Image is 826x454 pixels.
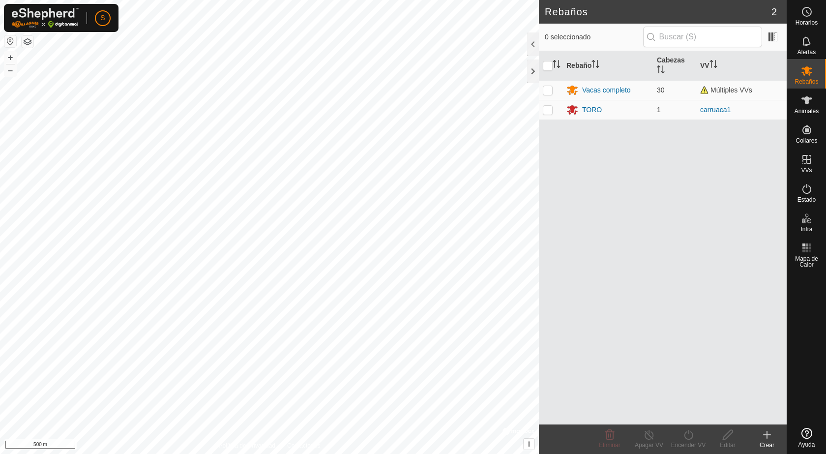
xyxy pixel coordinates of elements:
[700,106,731,114] a: carruaca1
[219,441,275,450] a: Política de Privacidad
[669,441,708,450] div: Encender VV
[582,85,631,95] div: Vacas completo
[100,13,105,23] span: S
[629,441,669,450] div: Apagar VV
[4,35,16,47] button: Restablecer Mapa
[591,61,599,69] p-sorticon: Activar para ordenar
[801,167,812,173] span: VVs
[524,439,534,450] button: i
[528,440,530,448] span: i
[4,52,16,63] button: +
[287,441,320,450] a: Contáctenos
[798,442,815,448] span: Ayuda
[700,86,752,94] span: Múltiples VVs
[562,51,653,81] th: Rebaño
[708,441,747,450] div: Editar
[771,4,777,19] span: 2
[643,27,762,47] input: Buscar (S)
[657,67,665,75] p-sorticon: Activar para ordenar
[22,36,33,48] button: Capas del Mapa
[797,197,816,203] span: Estado
[795,108,819,114] span: Animales
[553,61,560,69] p-sorticon: Activar para ordenar
[657,86,665,94] span: 30
[747,441,787,450] div: Crear
[800,226,812,232] span: Infra
[787,424,826,452] a: Ayuda
[796,138,817,144] span: Collares
[12,8,79,28] img: Logo Gallagher
[709,61,717,69] p-sorticon: Activar para ordenar
[797,49,816,55] span: Alertas
[796,20,818,26] span: Horarios
[4,64,16,76] button: –
[790,256,824,268] span: Mapa de Calor
[599,442,620,449] span: Eliminar
[696,51,787,81] th: VV
[795,79,818,85] span: Rebaños
[657,106,661,114] span: 1
[582,105,602,115] div: TORO
[653,51,696,81] th: Cabezas
[545,32,643,42] span: 0 seleccionado
[545,6,771,18] h2: Rebaños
